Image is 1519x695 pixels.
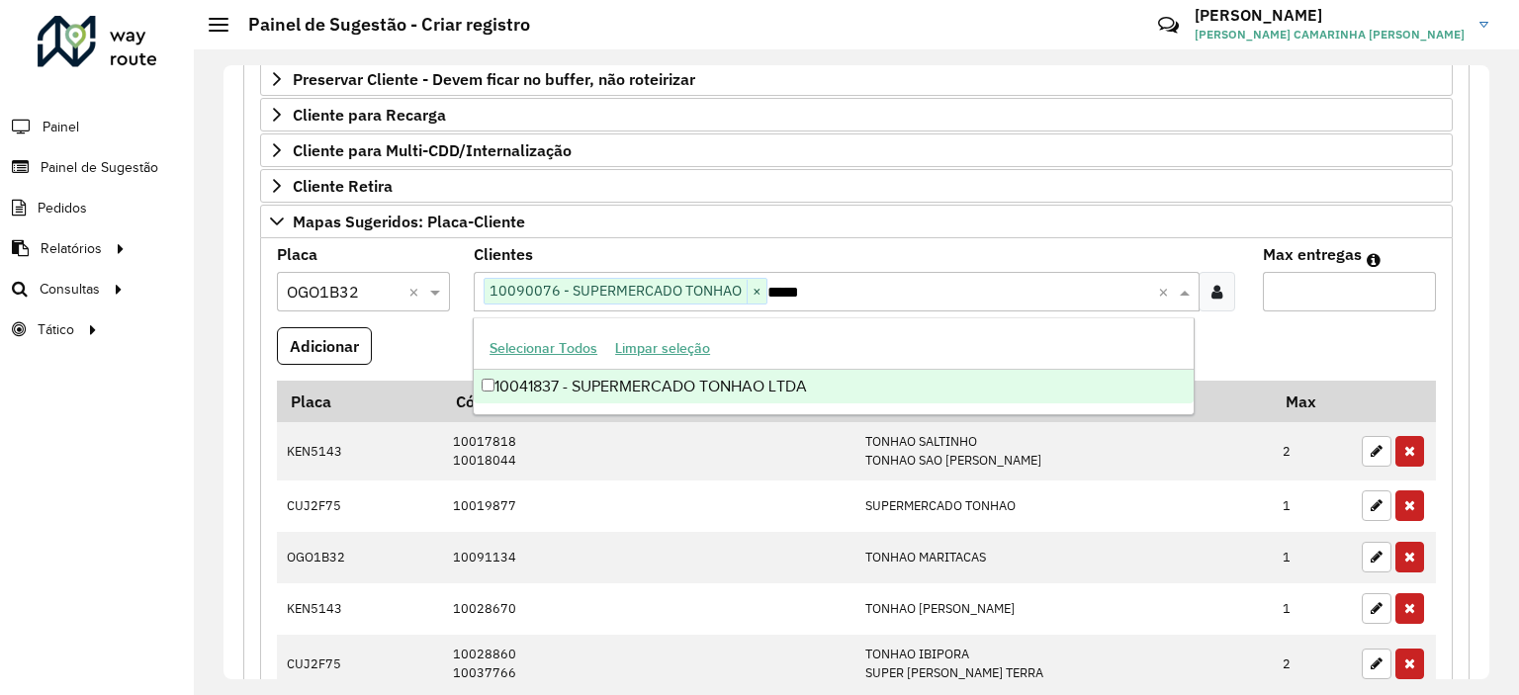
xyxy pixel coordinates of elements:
td: OGO1B32 [277,532,442,583]
td: TONHAO [PERSON_NAME] [854,583,1272,635]
span: 10090076 - SUPERMERCADO TONHAO [485,279,747,303]
td: KEN5143 [277,583,442,635]
span: Mapas Sugeridos: Placa-Cliente [293,214,525,229]
td: 1 [1273,480,1352,532]
span: Clear all [1158,280,1175,304]
button: Adicionar [277,327,372,365]
span: Consultas [40,279,100,300]
td: 10028860 10037766 [442,635,854,693]
span: Tático [38,319,74,340]
td: 1 [1273,532,1352,583]
span: [PERSON_NAME] CAMARINHA [PERSON_NAME] [1195,26,1465,43]
td: TONHAO MARITACAS [854,532,1272,583]
td: KEN5143 [277,422,442,480]
a: Cliente para Recarga [260,98,1453,131]
button: Limpar seleção [606,333,719,364]
th: Placa [277,381,442,422]
label: Clientes [474,242,533,266]
span: Preservar Cliente - Devem ficar no buffer, não roteirizar [293,71,695,87]
button: Selecionar Todos [481,333,606,364]
td: 10028670 [442,583,854,635]
span: Cliente Retira [293,178,393,194]
span: Cliente para Recarga [293,107,446,123]
span: Cliente para Multi-CDD/Internalização [293,142,572,158]
td: CUJ2F75 [277,635,442,693]
td: 2 [1273,635,1352,693]
td: 1 [1273,583,1352,635]
label: Max entregas [1263,242,1362,266]
a: Mapas Sugeridos: Placa-Cliente [260,205,1453,238]
a: Cliente para Multi-CDD/Internalização [260,133,1453,167]
span: Painel [43,117,79,137]
em: Máximo de clientes que serão colocados na mesma rota com os clientes informados [1367,252,1381,268]
td: TONHAO SALTINHO TONHAO SAO [PERSON_NAME] [854,422,1272,480]
td: TONHAO IBIPORA SUPER [PERSON_NAME] TERRA [854,635,1272,693]
th: Código Cliente [442,381,854,422]
td: 10017818 10018044 [442,422,854,480]
td: SUPERMERCADO TONHAO [854,480,1272,532]
h3: [PERSON_NAME] [1195,6,1465,25]
a: Cliente Retira [260,169,1453,203]
span: × [747,280,766,304]
span: Relatórios [41,238,102,259]
th: Max [1273,381,1352,422]
td: 2 [1273,422,1352,480]
a: Contato Rápido [1147,4,1190,46]
label: Placa [277,242,317,266]
span: Clear all [408,280,425,304]
span: Painel de Sugestão [41,157,158,178]
h2: Painel de Sugestão - Criar registro [228,14,530,36]
ng-dropdown-panel: Options list [473,317,1195,415]
td: 10019877 [442,480,854,532]
div: 10041837 - SUPERMERCADO TONHAO LTDA [474,370,1194,403]
a: Preservar Cliente - Devem ficar no buffer, não roteirizar [260,62,1453,96]
span: Pedidos [38,198,87,218]
td: CUJ2F75 [277,480,442,532]
td: 10091134 [442,532,854,583]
